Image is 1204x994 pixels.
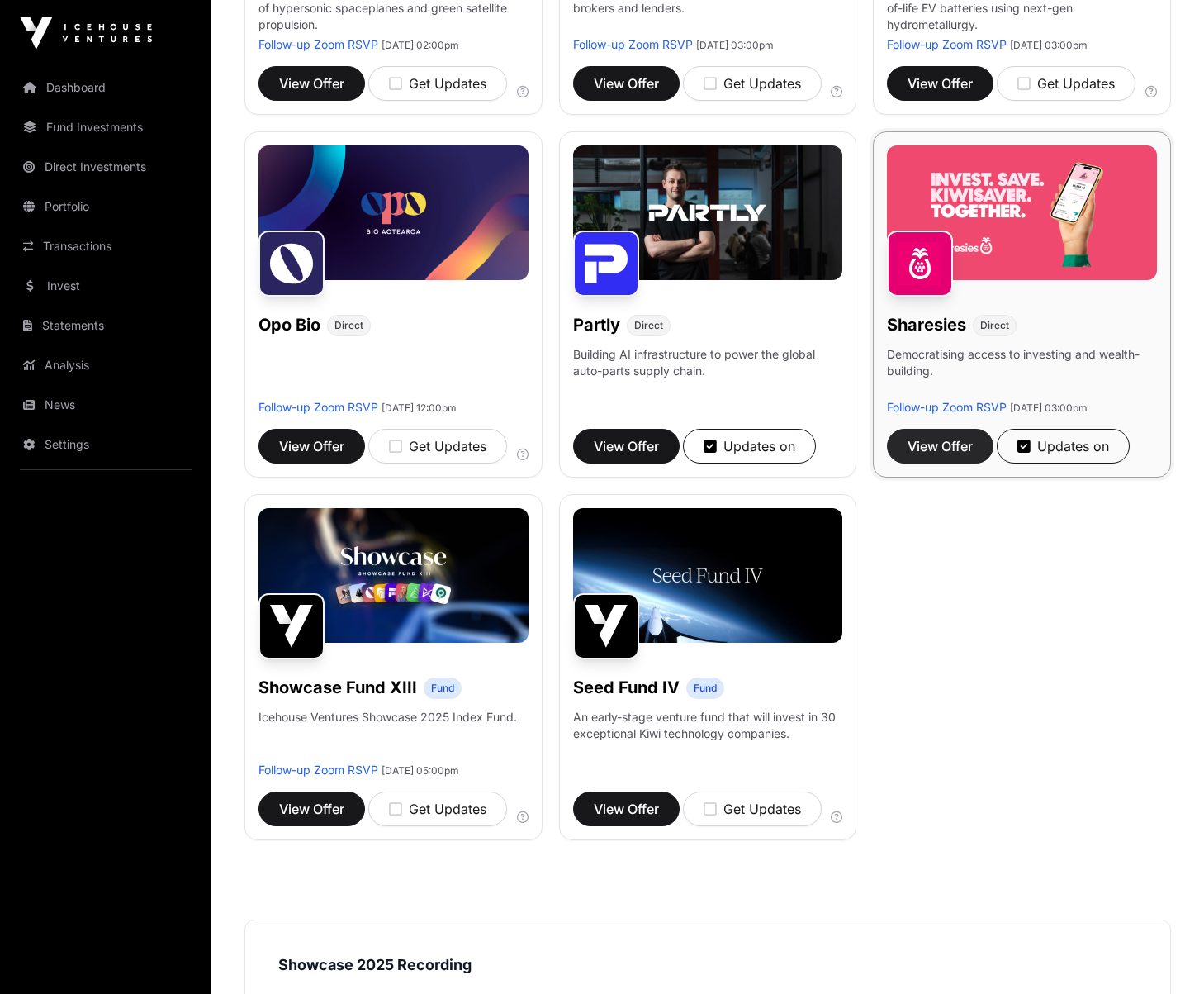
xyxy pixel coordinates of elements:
[382,39,459,51] span: [DATE] 02:00pm
[258,593,325,659] img: Showcase Fund XIII
[573,593,639,659] img: Seed Fund IV
[258,676,417,699] h1: Showcase Fund XIII
[258,709,517,725] p: Icehouse Ventures Showcase 2025 Index Fund.
[389,436,486,456] div: Get Updates
[594,799,659,819] span: View Offer
[887,231,953,297] img: Sharesies
[694,682,717,695] span: Fund
[258,792,365,826] button: View Offer
[258,145,529,280] img: Opo-Bio-Banner.jpg
[13,307,198,344] a: Statements
[573,709,843,742] p: An early-stage venture fund that will invest in 30 exceptional Kiwi technology companies.
[1017,436,1109,456] div: Updates on
[13,188,198,225] a: Portfolio
[258,313,320,336] h1: Opo Bio
[279,799,344,819] span: View Offer
[13,228,198,264] a: Transactions
[13,426,198,463] a: Settings
[997,66,1135,101] button: Get Updates
[634,319,663,332] span: Direct
[573,231,639,297] img: Partly
[997,429,1130,464] button: Updates on
[887,346,1157,399] p: Democratising access to investing and wealth-building.
[683,66,822,101] button: Get Updates
[704,436,795,456] div: Updates on
[382,402,457,414] span: [DATE] 12:00pm
[382,764,459,777] span: [DATE] 05:00pm
[887,400,1007,414] a: Follow-up Zoom RSVP
[908,436,973,456] span: View Offer
[573,37,693,51] a: Follow-up Zoom RSVP
[13,387,198,423] a: News
[258,231,325,297] img: Opo Bio
[13,347,198,383] a: Analysis
[258,763,378,777] a: Follow-up Zoom RSVP
[887,313,966,336] h1: Sharesies
[258,37,378,51] a: Follow-up Zoom RSVP
[368,429,507,464] button: Get Updates
[696,39,774,51] span: [DATE] 03:00pm
[258,400,378,414] a: Follow-up Zoom RSVP
[279,436,344,456] span: View Offer
[431,682,454,695] span: Fund
[1017,74,1115,93] div: Get Updates
[573,429,680,464] button: View Offer
[573,792,680,826] button: View Offer
[573,145,843,280] img: Partly-Banner.jpg
[573,676,680,699] h1: Seed Fund IV
[887,66,993,101] button: View Offer
[13,109,198,145] a: Fund Investments
[887,145,1157,280] img: Sharesies-Banner.jpg
[368,792,507,826] button: Get Updates
[1121,915,1204,994] iframe: Chat Widget
[258,429,365,464] button: View Offer
[1010,402,1088,414] span: [DATE] 03:00pm
[573,313,620,336] h1: Partly
[573,508,843,643] img: Seed-Fund-4_Banner.jpg
[887,37,1007,51] a: Follow-up Zoom RSVP
[704,74,801,93] div: Get Updates
[1010,39,1088,51] span: [DATE] 03:00pm
[368,66,507,101] button: Get Updates
[594,436,659,456] span: View Offer
[908,74,973,93] span: View Offer
[13,268,198,304] a: Invest
[683,792,822,826] button: Get Updates
[334,319,363,332] span: Direct
[573,346,843,399] p: Building AI infrastructure to power the global auto-parts supply chain.
[573,66,680,101] button: View Offer
[13,149,198,185] a: Direct Investments
[278,956,472,973] strong: Showcase 2025 Recording
[20,17,152,50] img: Icehouse Ventures Logo
[887,429,993,464] button: View Offer
[980,319,1009,332] span: Direct
[594,74,659,93] span: View Offer
[683,429,816,464] button: Updates on
[258,508,529,643] img: Showcase-Fund-Banner-1.jpg
[389,799,486,819] div: Get Updates
[389,74,486,93] div: Get Updates
[704,799,801,819] div: Get Updates
[13,69,198,106] a: Dashboard
[258,66,365,101] button: View Offer
[279,74,344,93] span: View Offer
